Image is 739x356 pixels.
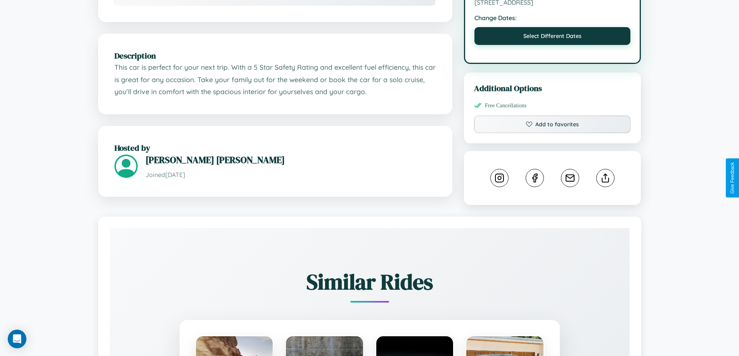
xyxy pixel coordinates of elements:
p: Joined [DATE] [145,169,436,181]
div: Give Feedback [730,162,735,194]
h2: Similar Rides [137,267,602,297]
div: Open Intercom Messenger [8,330,26,348]
h3: Additional Options [474,83,631,94]
span: Free Cancellations [485,102,527,109]
strong: Change Dates: [474,14,631,22]
p: This car is perfect for your next trip. With a 5 Star Safety Rating and excellent fuel efficiency... [114,61,436,98]
h3: [PERSON_NAME] [PERSON_NAME] [145,153,436,166]
h2: Hosted by [114,142,436,153]
h2: Description [114,50,436,61]
button: Add to favorites [474,115,631,133]
button: Select Different Dates [474,27,631,45]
